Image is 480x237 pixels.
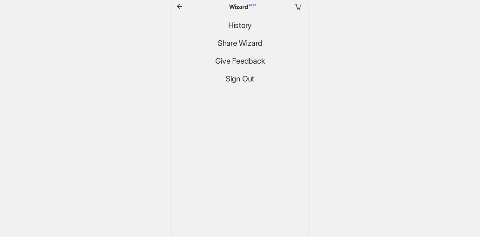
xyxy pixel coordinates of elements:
[213,38,267,48] button: Share Wizard
[223,20,257,31] button: History
[218,39,262,48] span: Share Wizard
[226,74,254,84] span: Sign Out
[228,21,252,30] span: History
[210,56,270,66] a: Give Feedback
[215,57,265,66] span: Give Feedback
[221,74,259,84] button: Sign Out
